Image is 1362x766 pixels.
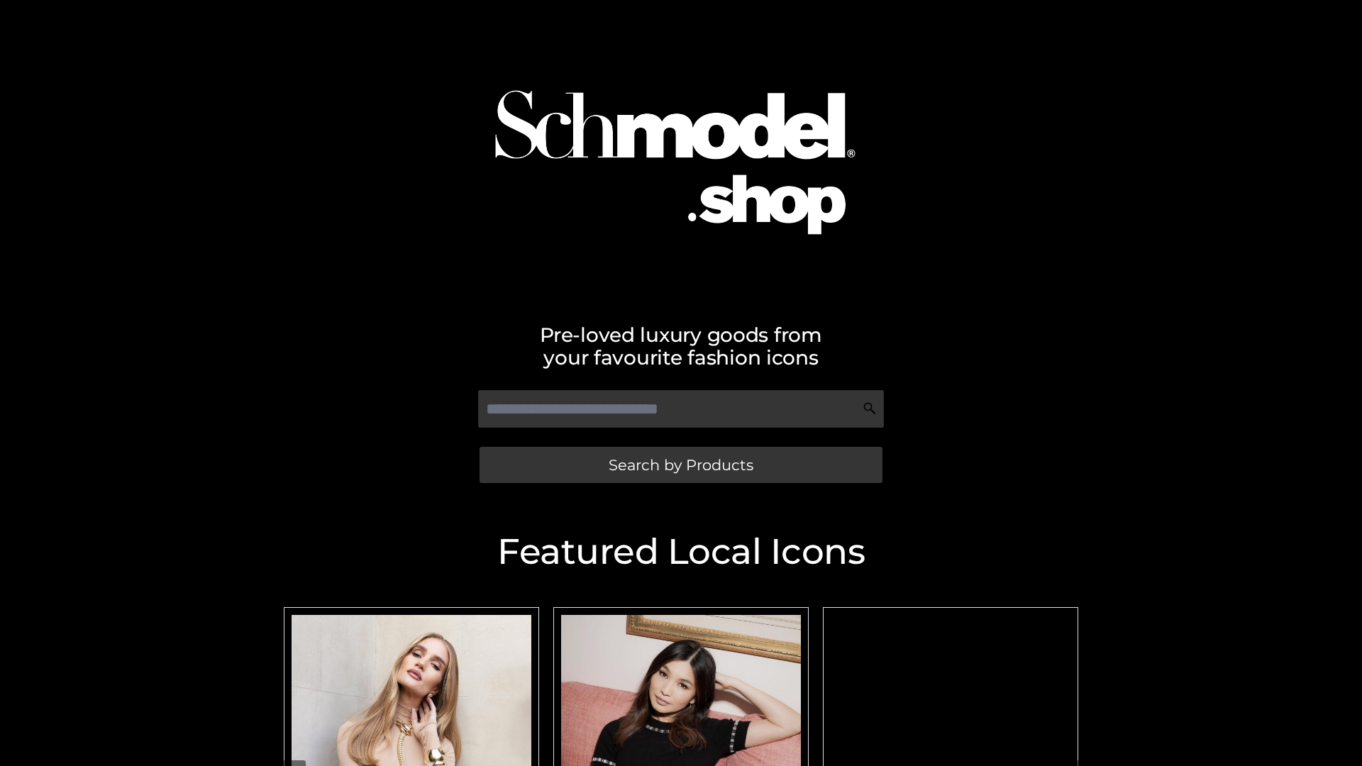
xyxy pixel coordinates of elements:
[277,534,1085,570] h2: Featured Local Icons​
[277,323,1085,369] h2: Pre-loved luxury goods from your favourite fashion icons
[863,401,877,416] img: Search Icon
[480,447,882,483] a: Search by Products
[609,457,753,472] span: Search by Products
